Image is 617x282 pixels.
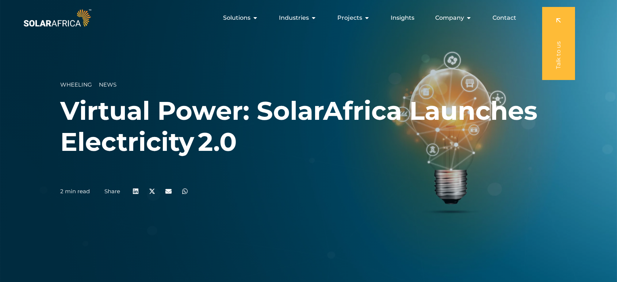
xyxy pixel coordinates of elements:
nav: Menu [93,11,522,25]
div: Share on x-twitter [144,183,160,199]
span: Solutions [223,14,250,22]
a: Insights [391,14,414,22]
p: 2 min read [60,188,90,195]
span: News [99,81,116,88]
span: Industries [279,14,309,22]
div: Menu Toggle [93,11,522,25]
span: Projects [337,14,362,22]
div: Share on email [160,183,177,199]
span: Wheeling [60,81,92,88]
span: Company [435,14,464,22]
h1: Virtual Power: SolarAfrica Launches Electricity 2.0 [60,95,557,157]
a: Share [104,188,120,195]
div: Share on linkedin [127,183,144,199]
a: Contact [493,14,516,22]
div: Share on whatsapp [177,183,193,199]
